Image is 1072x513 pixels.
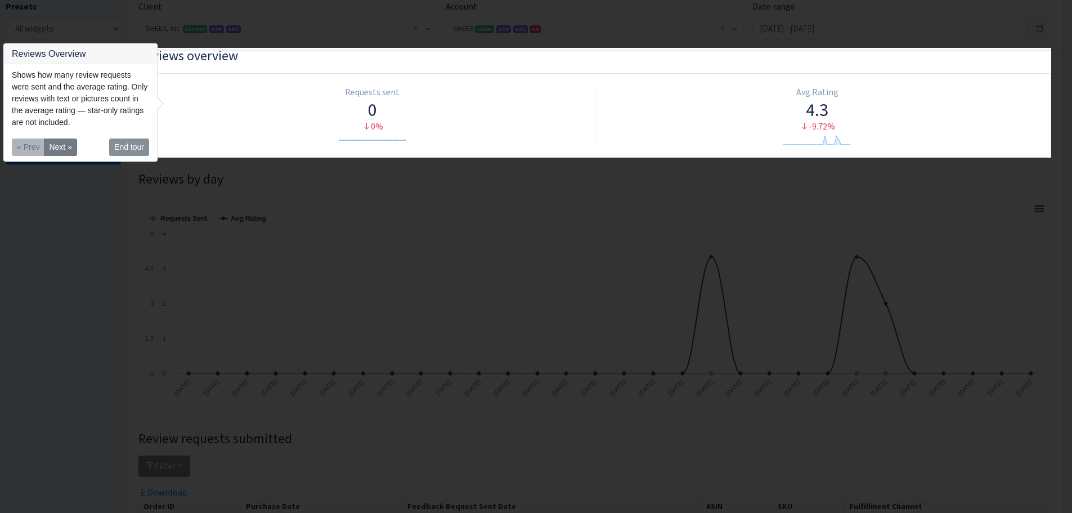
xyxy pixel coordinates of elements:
div: Shows how many review requests were sent and the average rating. Only reviews with text or pictur... [4,64,157,133]
div: Requests sent [155,86,590,99]
h3: Widget #52 [138,48,1051,64]
div: 0 [155,99,590,121]
button: « Prev [12,139,44,156]
div: 0% [155,121,590,133]
button: End tour [109,139,149,156]
div: 4.3 [600,99,1035,121]
div: -9.72% [600,121,1035,133]
h3: Reviews Overview [4,44,157,64]
button: Next » [44,139,77,156]
div: Avg Rating [600,86,1035,99]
